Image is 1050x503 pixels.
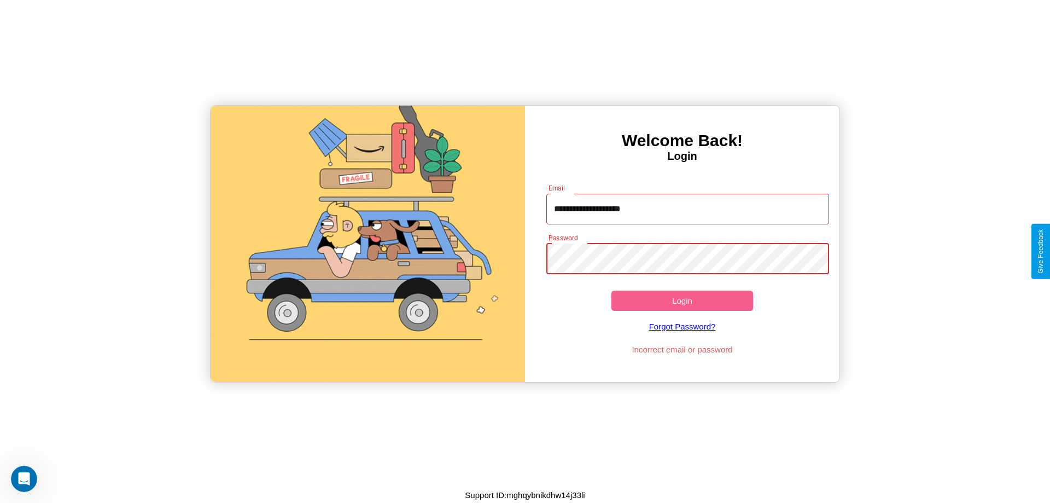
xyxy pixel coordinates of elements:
div: Give Feedback [1037,229,1045,274]
iframe: Intercom live chat [11,466,37,492]
label: Password [549,233,577,242]
button: Login [611,291,753,311]
p: Support ID: mghqybnikdhw14j33li [465,488,585,502]
label: Email [549,183,565,193]
img: gif [211,106,525,382]
h3: Welcome Back! [525,131,839,150]
h4: Login [525,150,839,163]
p: Incorrect email or password [541,342,824,357]
a: Forgot Password? [541,311,824,342]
